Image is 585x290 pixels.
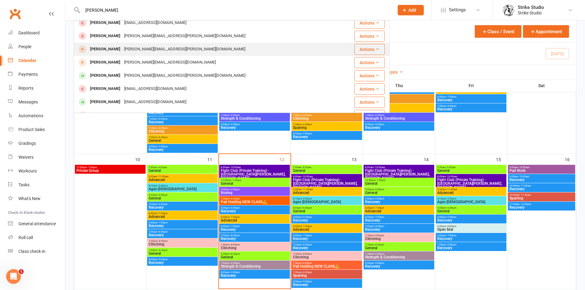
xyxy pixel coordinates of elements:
span: 6:00pm [148,212,216,215]
span: Clinching [365,98,433,102]
span: Pad Holding NEW CLASS⚠️ [293,265,361,268]
span: - 8:30pm [302,123,312,126]
a: General attendance kiosk mode [8,217,65,231]
span: 7:00pm [437,105,505,107]
span: - 8:30pm [374,253,384,255]
span: 9:00am [509,166,574,169]
span: Strength & Conditioning [220,117,289,120]
a: Product Sales [8,123,65,137]
span: Recovery [293,218,361,222]
span: Clinching [220,246,289,250]
button: Appointment [523,25,569,38]
span: - 11:00am [302,188,313,191]
span: - 7:00pm [302,234,312,237]
span: Clinching [293,117,361,120]
span: - 7:30pm [230,216,240,218]
span: General [365,191,433,195]
span: Recovery [437,218,505,222]
span: 7:00pm [293,243,361,246]
div: Reports [18,86,33,91]
span: 7:30pm [365,253,433,255]
span: Clinching [148,242,216,246]
span: - 6:00pm [374,188,384,191]
span: - 9:00pm [374,123,384,126]
span: - 6:00pm [230,197,240,200]
button: Actions [354,44,385,55]
span: 9:30am [437,188,505,191]
a: Dashboard [8,26,65,40]
span: - 5:00pm [158,184,168,187]
span: 7:30pm [365,234,433,237]
div: Dashboard [18,30,40,35]
button: Add [398,5,424,15]
span: Boxing [220,191,289,195]
span: 8:00am [365,166,433,169]
span: 7:30pm [220,114,289,117]
span: Strength & Conditioning [365,255,433,259]
div: [PERSON_NAME] [88,98,122,106]
span: 6:00pm [293,234,361,237]
span: Recovery [365,200,433,204]
span: 12:00pm [76,166,144,169]
div: [PERSON_NAME][EMAIL_ADDRESS][PERSON_NAME][DOMAIN_NAME] [122,45,247,54]
span: 7:00am [437,166,505,169]
span: 5:00pm [148,203,216,206]
span: 7:30pm [293,253,361,255]
span: 7:00pm [437,243,505,246]
span: - 11:30am [520,194,531,196]
div: Roll call [18,235,33,240]
span: - 9:00pm [230,123,240,126]
span: Fight Club (Private Training) - [GEOGRAPHIC_DATA][PERSON_NAME], [PERSON_NAME].. [220,169,289,180]
span: - 8:30pm [158,136,168,139]
span: Ages [DEMOGRAPHIC_DATA] [148,187,216,191]
th: Thu [363,79,435,92]
span: 6:00pm [293,225,361,228]
span: 6:00pm [365,207,433,209]
button: Actions [354,70,385,81]
div: [PERSON_NAME] [88,58,122,67]
span: 5:00pm [365,188,433,191]
div: [PERSON_NAME] [88,45,122,54]
span: 7:30pm [365,243,433,246]
span: 7:00pm [220,234,289,237]
button: Class / Event [475,25,521,38]
span: - 8:00pm [158,240,168,242]
span: 6:00pm [365,216,433,218]
span: 12:00pm [220,179,289,182]
div: [EMAIL_ADDRESS][DOMAIN_NAME] [122,111,188,120]
span: - 9:00pm [302,132,312,135]
span: - 6:00pm [230,188,240,191]
span: - 7:00pm [446,95,456,98]
span: Sparring [293,126,361,130]
span: 6:00pm [148,221,216,224]
button: Actions [354,97,385,108]
span: - 5:00pm [446,197,456,200]
span: 7:30pm [148,127,216,130]
span: General [365,107,433,111]
a: Messages [8,95,65,109]
a: All Types [381,70,403,75]
span: Recovery [220,209,289,213]
span: Fight Club (Private Training) - [GEOGRAPHIC_DATA][PERSON_NAME], [PERSON_NAME].. [293,178,361,189]
span: General [293,169,361,172]
span: 5:00pm [437,216,505,218]
div: 12 [279,154,291,164]
span: 11:00am [509,203,574,206]
span: - 1:00pm [87,166,97,169]
button: Actions [354,31,385,42]
span: 4:15pm [293,197,361,200]
div: General attendance [18,221,56,226]
span: 8:00am [220,166,289,169]
span: - 9:00pm [374,262,384,265]
a: Workouts [8,164,65,178]
span: Recovery [365,126,433,130]
span: - 10:00am [518,175,529,178]
div: 14 [424,154,435,164]
span: - 1:00pm [376,179,386,182]
img: thumb_image1723780799.png [502,4,515,16]
span: Recovery [148,261,216,265]
span: - 8:00am [446,166,456,169]
span: 6:00pm [437,234,505,237]
span: - 6:00pm [158,194,168,196]
span: 8:00pm [293,132,361,135]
